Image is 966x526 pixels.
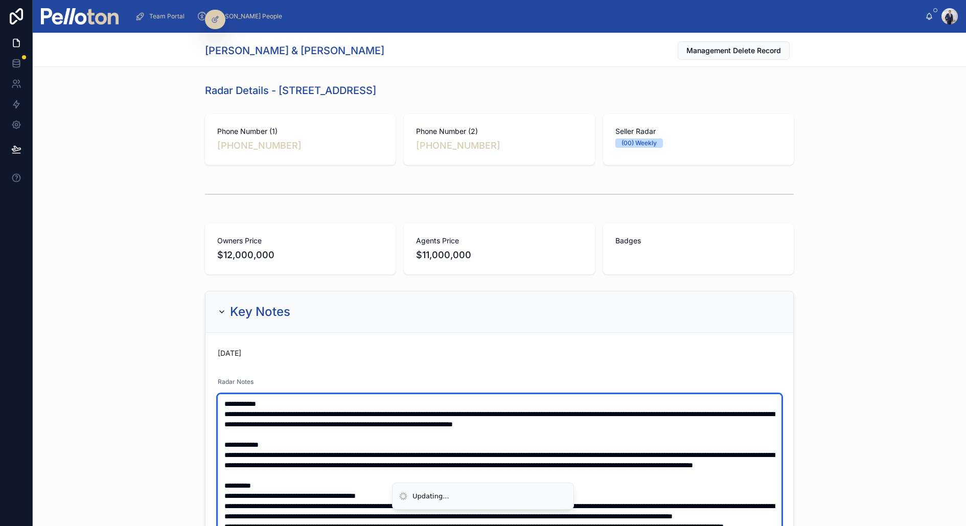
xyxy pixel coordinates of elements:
[416,248,582,262] span: $11,000,000
[194,7,289,26] a: [PERSON_NAME] People
[217,126,383,136] span: Phone Number (1)
[41,8,119,25] img: App logo
[230,304,290,320] h2: Key Notes
[218,378,254,385] span: Radar Notes
[127,5,925,28] div: scrollable content
[218,348,241,358] p: [DATE]
[217,236,383,246] span: Owners Price
[416,126,582,136] span: Phone Number (2)
[412,491,449,501] div: Updating...
[205,83,376,98] h1: Radar Details - [STREET_ADDRESS]
[217,248,383,262] span: $12,000,000
[416,236,582,246] span: Agents Price
[149,12,185,20] span: Team Portal
[217,139,302,153] a: [PHONE_NUMBER]
[622,139,657,148] div: (00) Weekly
[686,45,781,56] span: Management Delete Record
[615,236,781,246] span: Badges
[678,41,790,60] button: Management Delete Record
[211,12,282,20] span: [PERSON_NAME] People
[205,43,384,58] h1: [PERSON_NAME] & [PERSON_NAME]
[416,139,500,153] a: [PHONE_NUMBER]
[132,7,192,26] a: Team Portal
[615,126,781,136] span: Seller Radar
